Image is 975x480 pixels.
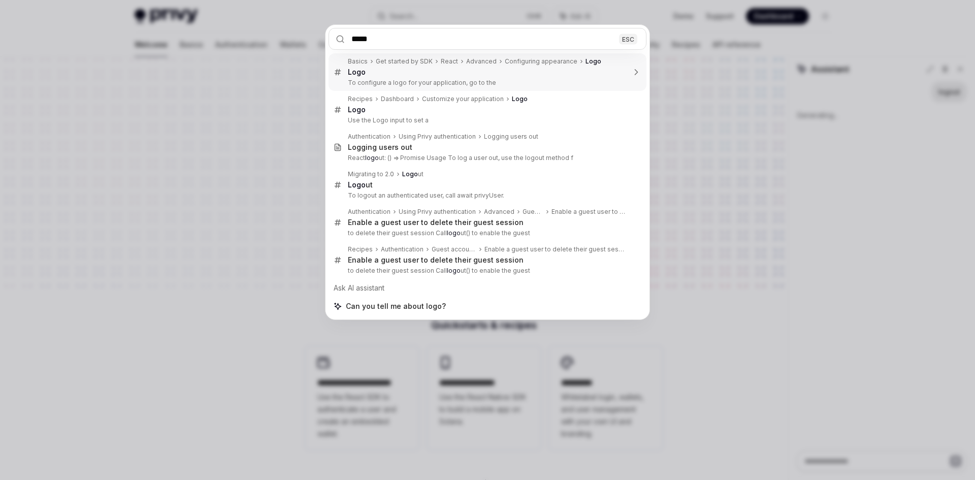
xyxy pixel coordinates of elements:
[551,208,625,216] div: Enable a guest user to delete their guest session
[348,95,373,103] div: Recipes
[422,95,504,103] div: Customize your application
[381,245,424,253] div: Authentication
[523,208,543,216] div: Guest accounts
[348,57,368,66] div: Basics
[381,95,414,103] div: Dashboard
[484,245,625,253] div: Enable a guest user to delete their guest session
[329,279,646,297] div: Ask AI assistant
[484,133,538,141] div: Logging users out
[348,208,391,216] div: Authentication
[402,170,418,178] b: Logo
[348,143,412,152] div: Logging users out
[466,57,497,66] div: Advanced
[348,154,625,162] p: React ut: () => Promise Usage To log a user out, use the logout method f
[484,208,514,216] div: Advanced
[348,180,366,189] b: Logo
[348,133,391,141] div: Authentication
[348,255,524,265] div: Enable a guest user to delete their guest session
[348,105,366,114] b: Logo
[619,34,637,44] div: ESC
[348,267,625,275] p: to delete their guest session Call ut() to enable the guest
[346,301,446,311] span: Can you tell me about logo?
[348,245,373,253] div: Recipes
[432,245,476,253] div: Guest accounts
[348,116,625,124] p: Use the Logo input to set a
[348,180,373,189] div: ut
[348,79,625,87] p: To configure a logo for your application, go to the
[348,218,524,227] div: Enable a guest user to delete their guest session
[586,57,601,65] b: Logo
[399,208,476,216] div: Using Privy authentication
[402,170,424,178] div: ut
[348,229,625,237] p: to delete their guest session Call ut() to enable the guest
[365,154,379,162] b: logo
[447,267,461,274] b: logo
[399,133,476,141] div: Using Privy authentication
[348,191,625,200] p: To logout an authenticated user, call await privyUser.
[348,170,394,178] div: Migrating to 2.0
[376,57,433,66] div: Get started by SDK
[512,95,528,103] b: Logo
[441,57,458,66] div: React
[505,57,577,66] div: Configuring appearance
[348,68,366,76] b: Logo
[447,229,461,237] b: logo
